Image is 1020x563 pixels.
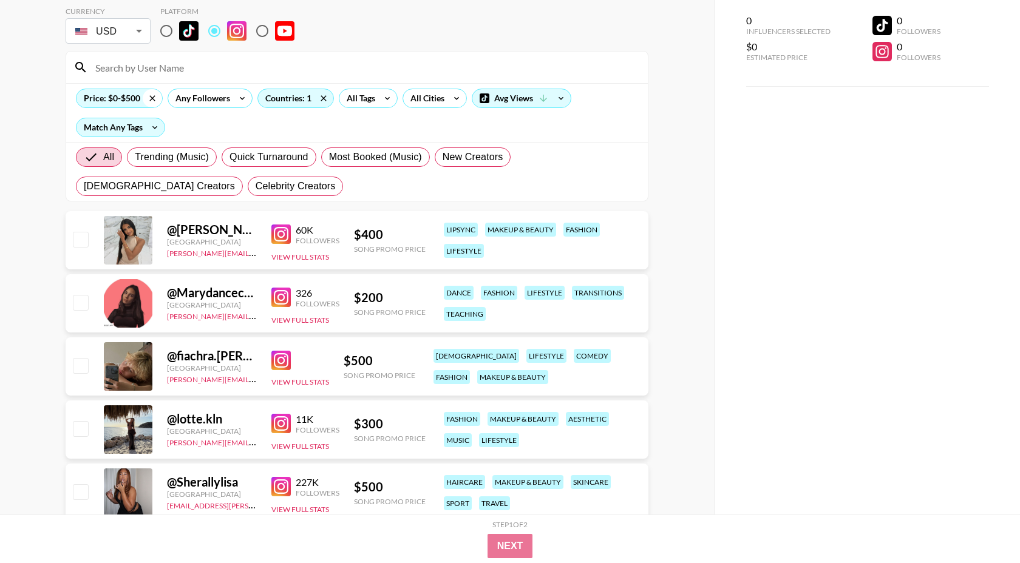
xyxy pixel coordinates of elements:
[572,286,624,300] div: transitions
[167,309,347,321] a: [PERSON_NAME][EMAIL_ADDRESS][DOMAIN_NAME]
[344,353,415,368] div: $ 500
[472,89,571,107] div: Avg Views
[296,413,339,425] div: 11K
[167,490,257,499] div: [GEOGRAPHIC_DATA]
[488,534,533,558] button: Next
[897,27,940,36] div: Followers
[160,7,304,16] div: Platform
[525,286,565,300] div: lifestyle
[88,58,641,77] input: Search by User Name
[66,7,151,16] div: Currency
[566,412,609,426] div: aesthetic
[271,505,329,514] button: View Full Stats
[271,477,291,496] img: Instagram
[296,299,339,308] div: Followers
[526,349,566,363] div: lifestyle
[296,425,339,434] div: Followers
[354,416,426,431] div: $ 300
[167,363,257,373] div: [GEOGRAPHIC_DATA]
[296,224,339,236] div: 60K
[167,474,257,490] div: @ Sherallylisa
[746,53,831,62] div: Estimated Price
[271,315,329,325] button: View Full Stats
[271,288,291,307] img: Instagram
[563,223,600,237] div: fashion
[296,287,339,299] div: 326
[271,224,291,244] img: Instagram
[167,300,257,309] div: [GEOGRAPHIC_DATA]
[746,41,831,53] div: $0
[258,89,333,107] div: Countries: 1
[271,252,329,261] button: View Full Stats
[167,237,257,246] div: [GEOGRAPHIC_DATA]
[959,502,1005,548] iframe: Drift Widget Chat Controller
[354,290,426,305] div: $ 200
[444,244,484,258] div: lifestyle
[167,246,347,258] a: [PERSON_NAME][EMAIL_ADDRESS][DOMAIN_NAME]
[296,488,339,497] div: Followers
[229,150,308,164] span: Quick Turnaround
[167,285,257,300] div: @ Marydancecorner
[227,21,246,41] img: Instagram
[488,412,559,426] div: makeup & beauty
[256,179,336,194] span: Celebrity Creators
[433,370,470,384] div: fashion
[271,442,329,451] button: View Full Stats
[296,236,339,245] div: Followers
[76,118,165,137] div: Match Any Tags
[492,520,528,529] div: Step 1 of 2
[167,222,257,237] div: @ [PERSON_NAME].[PERSON_NAME]
[403,89,447,107] div: All Cities
[897,53,940,62] div: Followers
[571,475,611,489] div: skincare
[344,371,415,380] div: Song Promo Price
[167,411,257,426] div: @ lotte.kln
[354,497,426,506] div: Song Promo Price
[271,414,291,433] img: Instagram
[167,499,347,510] a: [EMAIL_ADDRESS][PERSON_NAME][DOMAIN_NAME]
[271,377,329,386] button: View Full Stats
[167,426,257,436] div: [GEOGRAPHIC_DATA]
[746,27,831,36] div: Influencers Selected
[444,307,486,321] div: teaching
[574,349,611,363] div: comedy
[135,150,209,164] span: Trending (Music)
[444,496,472,510] div: sport
[167,348,257,363] div: @ fiachra.[PERSON_NAME]
[68,21,148,42] div: USD
[444,433,472,447] div: music
[444,412,480,426] div: fashion
[433,349,519,363] div: [DEMOGRAPHIC_DATA]
[443,150,503,164] span: New Creators
[444,223,478,237] div: lipsync
[479,496,510,510] div: travel
[84,179,235,194] span: [DEMOGRAPHIC_DATA] Creators
[444,475,485,489] div: haircare
[275,21,294,41] img: YouTube
[354,308,426,317] div: Song Promo Price
[103,150,114,164] span: All
[746,15,831,27] div: 0
[339,89,378,107] div: All Tags
[354,227,426,242] div: $ 400
[167,436,347,447] a: [PERSON_NAME][EMAIL_ADDRESS][DOMAIN_NAME]
[444,286,474,300] div: dance
[477,370,548,384] div: makeup & beauty
[485,223,556,237] div: makeup & beauty
[481,286,517,300] div: fashion
[354,244,426,254] div: Song Promo Price
[492,475,563,489] div: makeup & beauty
[354,434,426,443] div: Song Promo Price
[296,476,339,488] div: 227K
[897,41,940,53] div: 0
[897,15,940,27] div: 0
[354,479,426,494] div: $ 500
[479,433,519,447] div: lifestyle
[76,89,162,107] div: Price: $0-$500
[271,351,291,370] img: Instagram
[329,150,422,164] span: Most Booked (Music)
[179,21,199,41] img: TikTok
[168,89,233,107] div: Any Followers
[167,373,347,384] a: [PERSON_NAME][EMAIL_ADDRESS][DOMAIN_NAME]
